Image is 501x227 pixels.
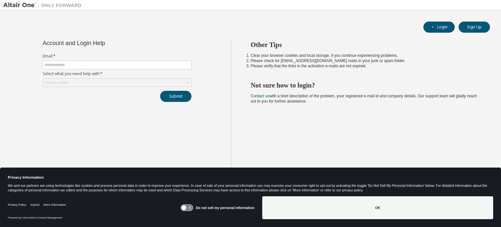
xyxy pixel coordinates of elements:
div: Account and Login Help [43,41,162,46]
span: with a brief description of the problem, your registered e-mail id and company details. Our suppo... [251,94,477,104]
h2: Not sure how to login? [251,81,478,89]
h2: Other Tips [251,41,478,49]
div: Click to select [43,79,191,87]
li: Please verify that the links in the activation e-mails are not expired. [251,63,478,69]
li: Please check for [EMAIL_ADDRESS][DOMAIN_NAME] mails in your junk or spam folder. [251,58,478,63]
div: Click to select [44,80,68,85]
button: Sign Up [459,22,490,33]
label: Select what you need help with [43,71,191,76]
button: Submit [160,91,191,102]
a: Contact us [251,94,269,98]
img: Altair One [3,2,85,8]
li: Clear your browser cookies and local storage, if you continue experiencing problems. [251,53,478,58]
label: Email [43,54,191,59]
button: Login [423,22,455,33]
